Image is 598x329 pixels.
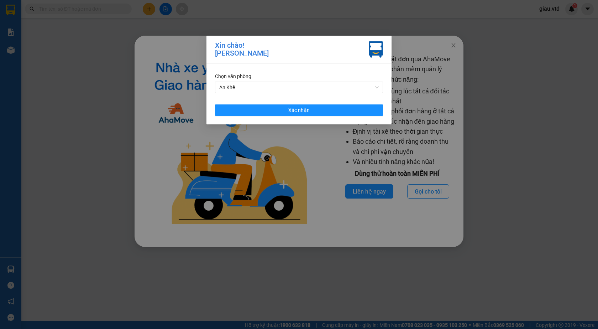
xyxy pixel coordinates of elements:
[215,72,383,80] div: Chọn văn phòng
[288,106,310,114] span: Xác nhận
[215,41,269,58] div: Xin chào! [PERSON_NAME]
[215,104,383,116] button: Xác nhận
[219,82,379,93] span: An Khê
[369,41,383,58] img: vxr-icon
